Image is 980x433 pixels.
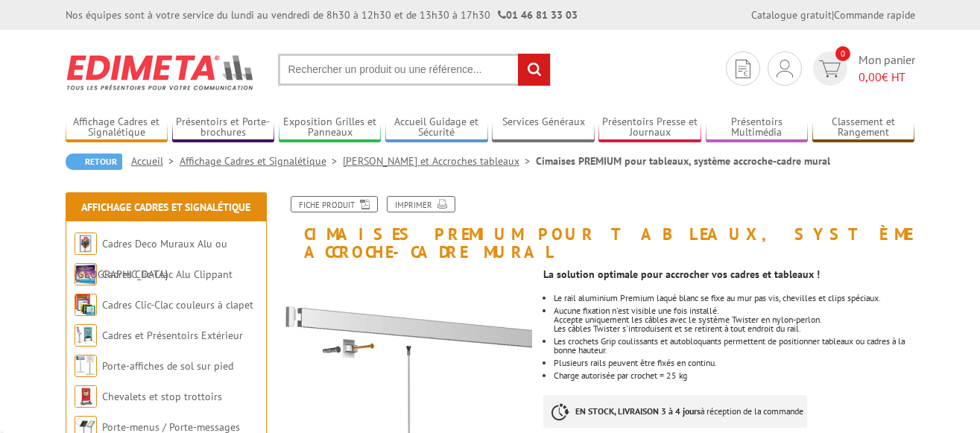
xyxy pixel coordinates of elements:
a: Cadres Deco Muraux Alu ou [GEOGRAPHIC_DATA] [75,237,227,281]
a: Affichage Cadres et Signalétique [180,154,343,168]
li: Charge autorisée par crochet = 25 kg [554,371,914,380]
img: devis rapide [736,60,750,78]
img: Porte-affiches de sol sur pied [75,355,97,377]
a: Imprimer [387,196,455,212]
p: Aucune fixation n'est visible une fois installé. [554,306,914,315]
a: Présentoirs et Porte-brochures [172,116,275,140]
input: Rechercher un produit ou une référence... [278,54,551,86]
div: | [751,7,915,22]
a: Affichage Cadres et Signalétique [66,116,168,140]
a: Cadres et Présentoirs Extérieur [102,329,243,342]
a: Présentoirs Multimédia [706,116,809,140]
a: Porte-affiches de sol sur pied [102,359,233,373]
img: Cadres Clic-Clac couleurs à clapet [75,294,97,316]
a: Affichage Cadres et Signalétique [81,200,250,214]
a: Accueil Guidage et Sécurité [385,116,488,140]
img: Edimeta [66,45,256,100]
a: Catalogue gratuit [751,8,832,22]
a: Fiche produit [291,196,378,212]
li: Les crochets Grip coulissants et autobloquants permettent de positionner tableaux ou cadres à la ... [554,337,914,355]
img: Cadres Deco Muraux Alu ou Bois [75,233,97,255]
span: 0,00 [859,69,882,84]
p: Les câbles Twister s'introduisent et se retirent à tout endroit du rail. [554,324,914,333]
img: Cadres et Présentoirs Extérieur [75,324,97,347]
span: € HT [859,69,915,86]
a: Chevalets et stop trottoirs [102,390,222,403]
a: [PERSON_NAME] et Accroches tableaux [343,154,536,168]
a: Services Généraux [492,116,595,140]
h1: Cimaises PREMIUM pour tableaux, système accroche-cadre mural [271,196,926,261]
strong: La solution optimale pour accrocher vos cadres et tableaux ! [543,268,820,281]
a: Exposition Grilles et Panneaux [279,116,382,140]
a: Retour [66,154,122,170]
a: Cadres Clic-Clac couleurs à clapet [102,298,253,312]
a: Présentoirs Presse et Journaux [598,116,701,140]
strong: EN STOCK, LIVRAISON 3 à 4 jours [575,405,701,417]
span: 0 [835,46,850,61]
p: Accepte uniquement les câbles avec le système Twister en nylon-perlon. [554,315,914,324]
span: Mon panier [859,51,915,86]
a: devis rapide 0 Mon panier 0,00€ HT [809,51,915,86]
p: Le rail aluminium Premium laqué blanc se fixe au mur pas vis, chevilles et clips spéciaux. [554,294,914,303]
a: Commande rapide [834,8,915,22]
input: rechercher [518,54,550,86]
li: Plusieurs rails peuvent être fixés en continu. [554,358,914,367]
a: Accueil [131,154,180,168]
strong: 01 46 81 33 03 [498,8,578,22]
li: Cimaises PREMIUM pour tableaux, système accroche-cadre mural [536,154,830,168]
img: Chevalets et stop trottoirs [75,385,97,408]
p: à réception de la commande [543,395,807,428]
img: devis rapide [777,60,793,78]
a: Classement et Rangement [812,116,915,140]
img: devis rapide [819,60,841,78]
div: Nos équipes sont à votre service du lundi au vendredi de 8h30 à 12h30 et de 13h30 à 17h30 [66,7,578,22]
a: Cadres Clic-Clac Alu Clippant [102,268,233,281]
